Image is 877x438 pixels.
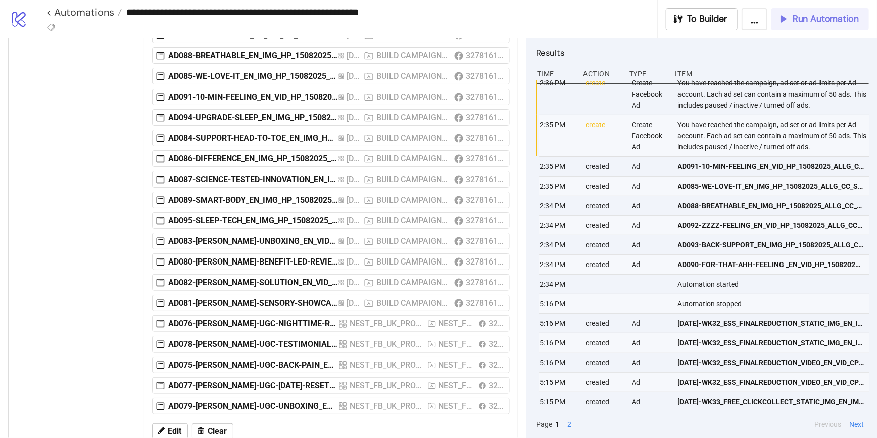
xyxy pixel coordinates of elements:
[678,220,865,231] span: AD092-ZZZZ-FEELING_EN_VID_HP_15082025_ALLG_CC_SC1_None_
[536,46,869,59] h2: Results
[742,8,767,30] button: ...
[585,235,624,254] div: created
[539,314,578,333] div: 5:16 PM
[585,115,624,156] div: create
[678,259,865,270] span: AD090-FOR-THAT-AHH-FEELING _EN_VID_HP_15082025_ALLG_CC_SC1_None_
[347,173,360,186] div: [DATE]
[793,13,859,25] span: Run Automation
[678,396,865,407] span: [DATE]-WK33_FREE_CLICKCOLLECT_STATIC_IMG_EN_IMG_CP_14082025_ALLG_CC_SC1_None_
[466,152,503,165] div: 327816111348093
[347,152,360,165] div: [DATE]
[438,338,475,351] div: NEST_FB_UK_PRO_ASC_CONVERSION-VC
[376,214,450,227] div: BUILD CAMPAIGN_DO NO ACTIVATE
[631,333,670,353] div: Ad
[466,276,503,289] div: 327816111348093
[168,195,338,206] div: AD089-SMART-BODY_EN_IMG_HP_15082025_ALLG_CC_SC1_None_
[678,314,865,333] a: [DATE]-WK32_ESS_FINALREDUCTION_STATIC_IMG_EN_IMG_CP_14082025_ALLG_CC_SC1_USP1_ESS
[628,64,667,83] div: Type
[168,277,338,288] div: AD082-[PERSON_NAME]-SOLUTION_EN_VID_PP_15082025_ALLG_NSE_SC13_None_
[539,392,578,411] div: 5:15 PM
[376,111,450,124] div: BUILD CAMPAIGN_DO NO ACTIVATE
[564,419,574,430] button: 2
[466,132,503,144] div: 327816111348093
[489,400,503,412] div: 327816111348093
[347,276,360,289] div: [DATE]
[168,236,338,247] div: AD083-[PERSON_NAME]-UNBOXING_EN_VID_PP_15082025_ALLG_NSE_SC13_None_
[811,419,844,430] button: Previous
[376,91,450,103] div: BUILD CAMPAIGN_DO NO ACTIVATE
[539,196,578,215] div: 2:34 PM
[539,294,578,313] div: 5:16 PM
[168,215,338,226] div: AD095-SLEEP-TECH_EN_IMG_HP_15082025_ALLG_CC_SC1_None_
[631,314,670,333] div: Ad
[631,177,670,196] div: Ad
[168,427,181,436] span: Edit
[677,115,872,156] div: You have reached the campaign, ad set or ad limits per Ad account. Each ad set can contain a maxi...
[678,196,865,215] a: AD088-BREATHABLE_EN_IMG_HP_15082025_ALLG_CC_SC1_None_
[466,297,503,309] div: 327816111348093
[350,338,423,351] div: NEST_FB_UK_PRO_CONVERSION_VC_BROAD__A+_ALLG_ALL_29072025-UGC
[536,64,575,83] div: Time
[585,314,624,333] div: created
[585,157,624,176] div: created
[631,353,670,372] div: Ad
[539,235,578,254] div: 2:34 PM
[376,132,450,144] div: BUILD CAMPAIGN_DO NO ACTIVATE
[631,196,670,215] div: Ad
[585,196,624,215] div: created
[678,333,865,353] a: [DATE]-WK32_ESS_FINALREDUCTION_STATIC_IMG_EN_IMG_CP_14082025_ALLG_CC_SC1_USP1_ESS
[631,115,670,156] div: Create Facebook Ad
[347,255,360,268] div: [DATE]
[552,419,562,430] button: 1
[466,214,503,227] div: 327816111348093
[678,239,865,250] span: AD093-BACK-SUPPORT_EN_IMG_HP_15082025_ALLG_CC_SC1_None_
[347,91,360,103] div: [DATE]
[466,173,503,186] div: 327816111348093
[678,200,865,211] span: AD088-BREATHABLE_EN_IMG_HP_15082025_ALLG_CC_SC1_None_
[168,401,338,412] div: AD079-[PERSON_NAME]-UGC-UNBOXING_EN_VID_PP_11082025_ALLG_NSE_SC13_None_
[350,359,423,371] div: NEST_FB_UK_PRO_CONVERSION_VC_BROAD__A+_ALLG_ALL_29072025-UGC
[168,153,338,164] div: AD086-DIFFERENCE_EN_IMG_HP_15082025_ALLG_CC_SC1_None_
[539,216,578,235] div: 2:34 PM
[585,373,624,392] div: created
[677,294,872,313] div: Automation stopped
[438,317,475,330] div: NEST_FB_UK_PRO_ASC_CONVERSION-VC
[674,64,869,83] div: Item
[666,8,738,30] button: To Builder
[438,359,475,371] div: NEST_FB_UK_PRO_ASC_CONVERSION-VC
[585,255,624,274] div: created
[678,255,865,274] a: AD090-FOR-THAT-AHH-FEELING _EN_VID_HP_15082025_ALLG_CC_SC1_None_
[168,380,338,391] div: AD077-[PERSON_NAME]-UGC-[DATE]-RESET_EN_VID_PP_11082025_ALLG_NSE_SC13_None_
[168,71,338,82] div: AD085-WE-LOVE-IT_EN_IMG_HP_15082025_ALLG_CC_SC1_None_
[466,235,503,247] div: 327816111348093
[585,392,624,411] div: created
[347,111,360,124] div: [DATE]
[376,194,450,206] div: BUILD CAMPAIGN_DO NO ACTIVATE
[678,157,865,176] a: AD091-10-MIN-FEELING_EN_VID_HP_15082025_ALLG_CC_SC1_None_
[168,360,338,371] div: AD075-[PERSON_NAME]-UGC-BACK-PAIN_EN_VID_PP_11082025_ALLG_NSE_SC13_None_
[678,177,865,196] a: AD085-WE-LOVE-IT_EN_IMG_HP_15082025_ALLG_CC_SC1_None_
[631,157,670,176] div: Ad
[678,161,865,172] span: AD091-10-MIN-FEELING_EN_VID_HP_15082025_ALLG_CC_SC1_None_
[539,275,578,294] div: 2:34 PM
[585,333,624,353] div: created
[347,194,360,206] div: [DATE]
[347,297,360,309] div: [DATE]
[350,317,423,330] div: NEST_FB_UK_PRO_CONVERSION_VC_BROAD__A+_ALLG_ALL_29072025-UGC
[466,70,503,82] div: 327816111348093
[678,235,865,254] a: AD093-BACK-SUPPORT_EN_IMG_HP_15082025_ALLG_CC_SC1_None_
[678,216,865,235] a: AD092-ZZZZ-FEELING_EN_VID_HP_15082025_ALLG_CC_SC1_None_
[168,256,338,268] div: AD080-[PERSON_NAME]-BENEFIT-LED-REVIEW_EN_VID_PP_15082025_ALLG_NSE_SC13_None_
[539,115,578,156] div: 2:35 PM
[466,255,503,268] div: 327816111348093
[168,339,338,350] div: AD078-[PERSON_NAME]-UGC-TESTIMONIAL_EN_VID_PP_11082025_ALLG_NSE_SC13_None_
[168,50,338,61] div: AD088-BREATHABLE_EN_IMG_HP_15082025_ALLG_CC_SC1_None_
[347,132,360,144] div: [DATE]
[489,338,503,351] div: 327816111348093
[376,276,450,289] div: BUILD CAMPAIGN_DO NO ACTIVATE
[631,392,670,411] div: Ad
[168,112,338,123] div: AD094-UPGRADE-SLEEP_EN_IMG_HP_15082025_ALLG_CC_SC1_None_
[350,400,423,412] div: NEST_FB_UK_PRO_CONVERSION_VC_BROAD__A+_ALLG_ALL_29072025-UGC
[347,49,360,62] div: [DATE]
[846,419,867,430] button: Next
